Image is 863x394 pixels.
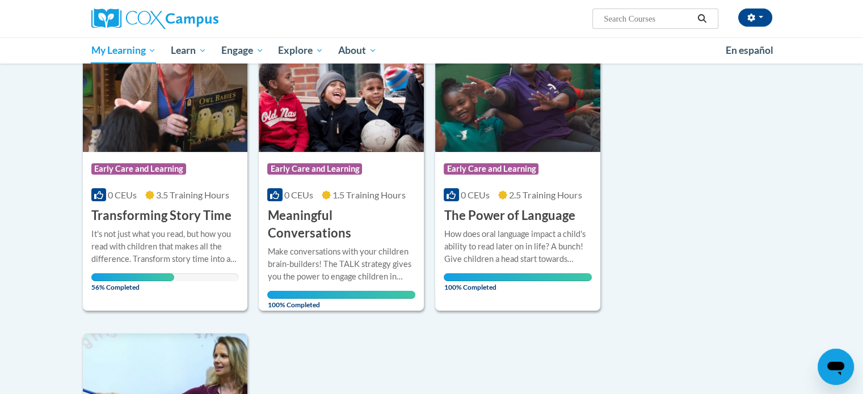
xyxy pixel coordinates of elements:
span: About [338,44,377,57]
a: My Learning [84,37,164,63]
span: 0 CEUs [108,189,137,200]
span: 0 CEUs [461,189,490,200]
span: 100% Completed [267,291,415,309]
span: 2.5 Training Hours [509,189,582,200]
span: 56% Completed [91,273,174,291]
span: Early Care and Learning [444,163,538,175]
span: 0 CEUs [284,189,313,200]
div: How does oral language impact a child's ability to read later on in life? A bunch! Give children ... [444,228,592,265]
h3: Meaningful Conversations [267,207,415,242]
span: Learn [171,44,207,57]
img: Course Logo [435,36,600,152]
span: Engage [221,44,264,57]
h3: The Power of Language [444,207,575,224]
div: Make conversations with your children brain-builders! The TALK strategy gives you the power to en... [267,245,415,283]
a: Course LogoEarly Care and Learning0 CEUs1.5 Training Hours Meaningful ConversationsMake conversat... [259,36,424,311]
img: Course Logo [83,36,248,152]
div: Main menu [74,37,789,63]
button: Account Settings [738,9,772,27]
div: Your progress [91,273,174,281]
a: Explore [271,37,331,63]
h3: Transforming Story Time [91,207,231,224]
img: Cox Campus [91,9,218,29]
span: My Learning [91,44,156,57]
div: Your progress [267,291,415,299]
iframe: Button to launch messaging window [818,349,854,385]
span: 3.5 Training Hours [156,189,229,200]
a: Learn [163,37,214,63]
a: About [331,37,384,63]
span: Early Care and Learning [91,163,186,175]
span: Explore [278,44,323,57]
span: 100% Completed [444,273,592,291]
button: Search [693,12,710,26]
a: Cox Campus [91,9,307,29]
input: Search Courses [603,12,693,26]
a: Course LogoEarly Care and Learning0 CEUs3.5 Training Hours Transforming Story TimeIt's not just w... [83,36,248,311]
a: Course LogoEarly Care and Learning0 CEUs2.5 Training Hours The Power of LanguageHow does oral lan... [435,36,600,311]
img: Course Logo [259,36,424,152]
a: En español [718,39,781,62]
a: Engage [214,37,271,63]
span: Early Care and Learning [267,163,362,175]
span: 1.5 Training Hours [332,189,406,200]
span: En español [726,44,773,56]
div: Your progress [444,273,592,281]
div: It's not just what you read, but how you read with children that makes all the difference. Transf... [91,228,239,265]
